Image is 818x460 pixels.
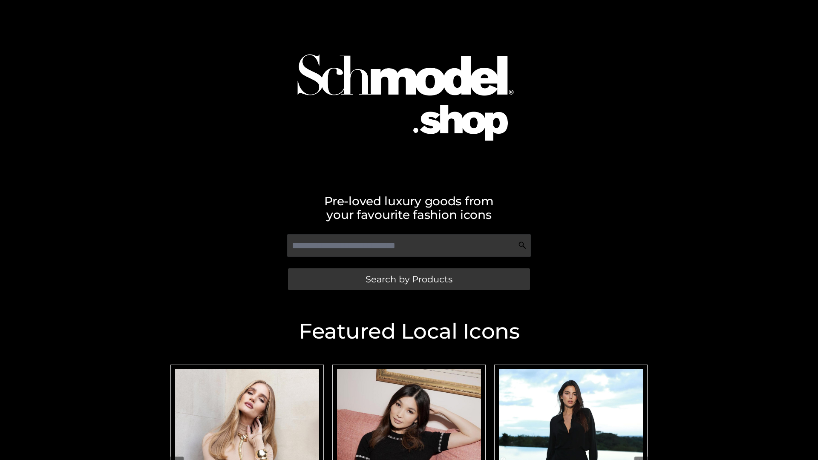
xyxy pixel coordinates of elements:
h2: Featured Local Icons​ [166,321,652,342]
span: Search by Products [366,275,452,284]
h2: Pre-loved luxury goods from your favourite fashion icons [166,194,652,221]
img: Search Icon [518,241,527,250]
a: Search by Products [288,268,530,290]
